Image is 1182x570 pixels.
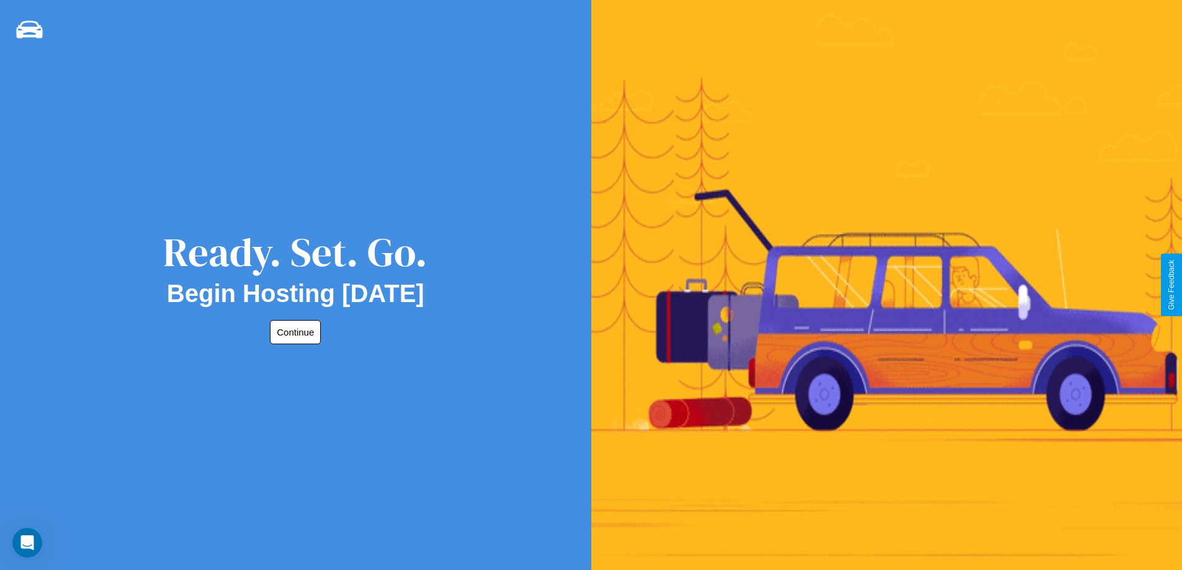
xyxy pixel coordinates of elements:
h2: Begin Hosting [DATE] [167,280,424,308]
div: Ready. Set. Go. [163,225,428,280]
div: Give Feedback [1167,260,1176,310]
iframe: Intercom live chat [12,528,42,558]
button: Continue [270,320,321,344]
